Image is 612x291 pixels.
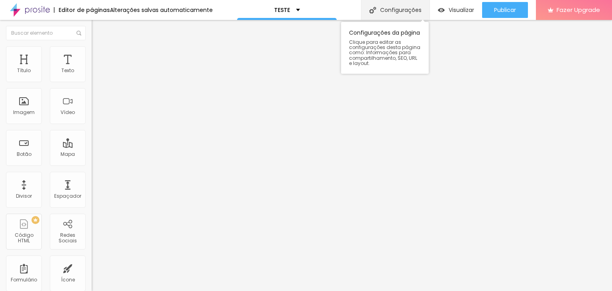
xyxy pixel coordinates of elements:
div: Vídeo [61,110,75,115]
iframe: Editor [92,20,612,291]
img: Icone [369,7,376,14]
div: Mapa [61,151,75,157]
span: Visualizar [449,7,474,13]
input: Buscar elemento [6,26,86,40]
div: Formulário [11,277,37,283]
div: Imagem [13,110,35,115]
span: Publicar [494,7,516,13]
img: Icone [76,31,81,35]
p: TESTE [274,7,290,13]
div: Texto [61,68,74,73]
span: Fazer Upgrade [557,6,600,13]
span: Clique para editar as configurações desta página como: Informações para compartilhamento, SEO, UR... [349,39,421,66]
div: Código HTML [8,232,39,244]
div: Editor de páginas [54,7,110,13]
div: Alterações salvas automaticamente [110,7,213,13]
div: Botão [17,151,31,157]
div: Configurações da página [341,22,429,74]
div: Divisor [16,193,32,199]
div: Espaçador [54,193,81,199]
div: Título [17,68,31,73]
button: Publicar [482,2,528,18]
div: Redes Sociais [52,232,83,244]
div: Ícone [61,277,75,283]
img: view-1.svg [438,7,445,14]
button: Visualizar [430,2,482,18]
